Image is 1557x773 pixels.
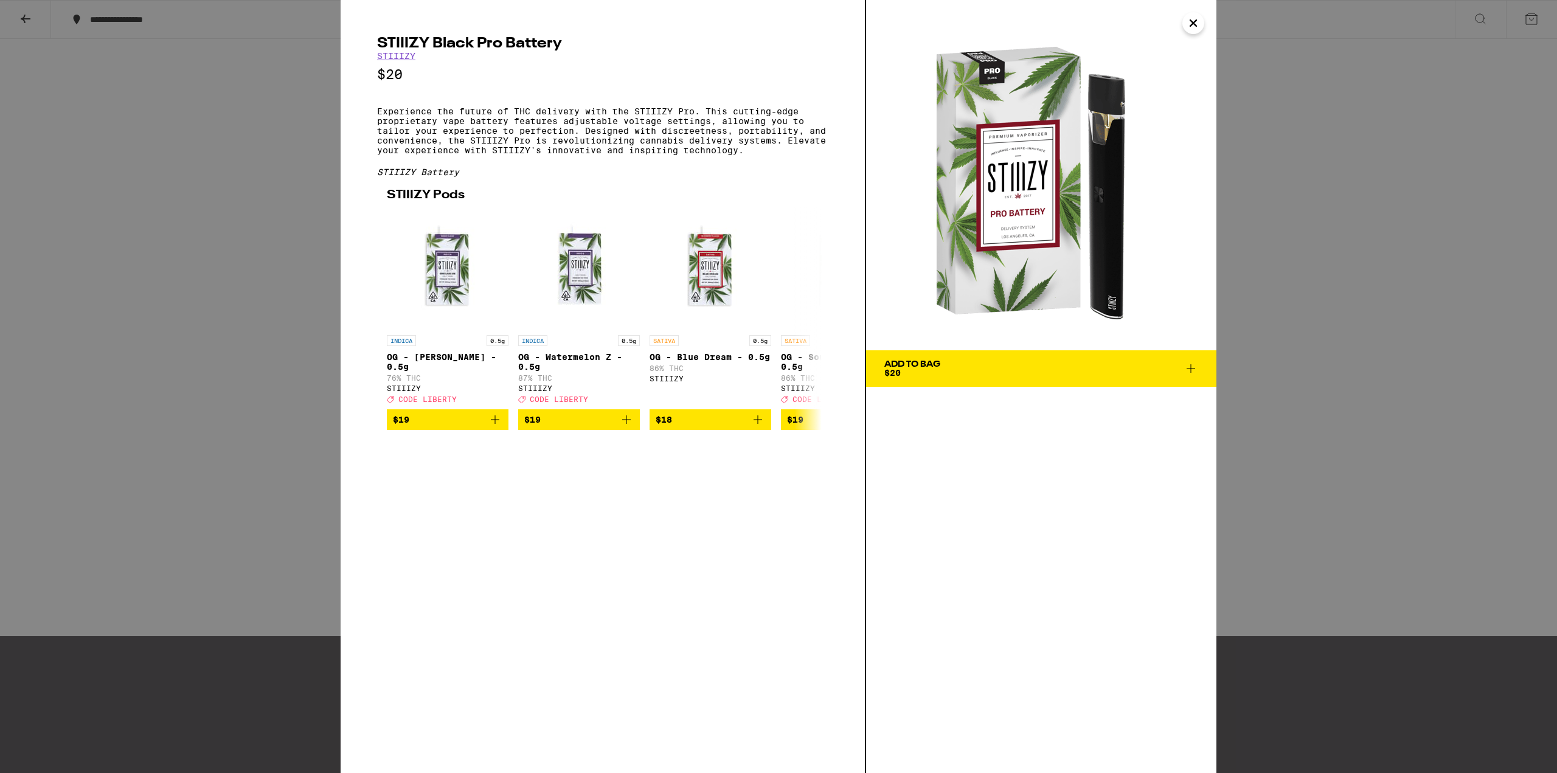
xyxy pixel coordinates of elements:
[518,409,640,430] button: Add to bag
[377,51,415,61] a: STIIIZY
[7,9,88,18] span: Hi. Need any help?
[387,207,508,329] img: STIIIZY - OG - King Louis XIII - 0.5g
[884,368,901,378] span: $20
[1182,12,1204,34] button: Close
[650,335,679,346] p: SATIVA
[781,207,903,329] img: STIIIZY - OG - Sour Diesel - 0.5g
[866,350,1216,387] button: Add To Bag$20
[393,415,409,425] span: $19
[781,207,903,409] a: Open page for OG - Sour Diesel - 0.5g from STIIIZY
[650,352,771,362] p: OG - Blue Dream - 0.5g
[650,375,771,383] div: STIIIZY
[518,374,640,382] p: 87% THC
[518,207,640,329] img: STIIIZY - OG - Watermelon Z - 0.5g
[792,395,851,403] span: CODE LIBERTY
[781,409,903,430] button: Add to bag
[650,207,771,409] a: Open page for OG - Blue Dream - 0.5g from STIIIZY
[487,335,508,346] p: 0.5g
[387,409,508,430] button: Add to bag
[387,207,508,409] a: Open page for OG - King Louis XIII - 0.5g from STIIIZY
[650,364,771,372] p: 86% THC
[377,67,828,82] p: $20
[377,167,828,177] div: STIIIZY Battery
[618,335,640,346] p: 0.5g
[377,106,828,155] p: Experience the future of THC delivery with the STIIIZY Pro. This cutting-edge proprietary vape ba...
[377,36,828,51] h2: STIIIZY Black Pro Battery
[787,415,803,425] span: $19
[387,352,508,372] p: OG - [PERSON_NAME] - 0.5g
[781,352,903,372] p: OG - Sour Diesel - 0.5g
[518,352,640,372] p: OG - Watermelon Z - 0.5g
[518,207,640,409] a: Open page for OG - Watermelon Z - 0.5g from STIIIZY
[650,409,771,430] button: Add to bag
[781,335,810,346] p: SATIVA
[650,207,771,329] img: STIIIZY - OG - Blue Dream - 0.5g
[387,189,819,201] h2: STIIIZY Pods
[530,395,588,403] span: CODE LIBERTY
[518,335,547,346] p: INDICA
[781,384,903,392] div: STIIIZY
[518,384,640,392] div: STIIIZY
[656,415,672,425] span: $18
[398,395,457,403] span: CODE LIBERTY
[524,415,541,425] span: $19
[884,360,940,369] div: Add To Bag
[387,384,508,392] div: STIIIZY
[387,374,508,382] p: 76% THC
[749,335,771,346] p: 0.5g
[387,335,416,346] p: INDICA
[781,374,903,382] p: 86% THC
